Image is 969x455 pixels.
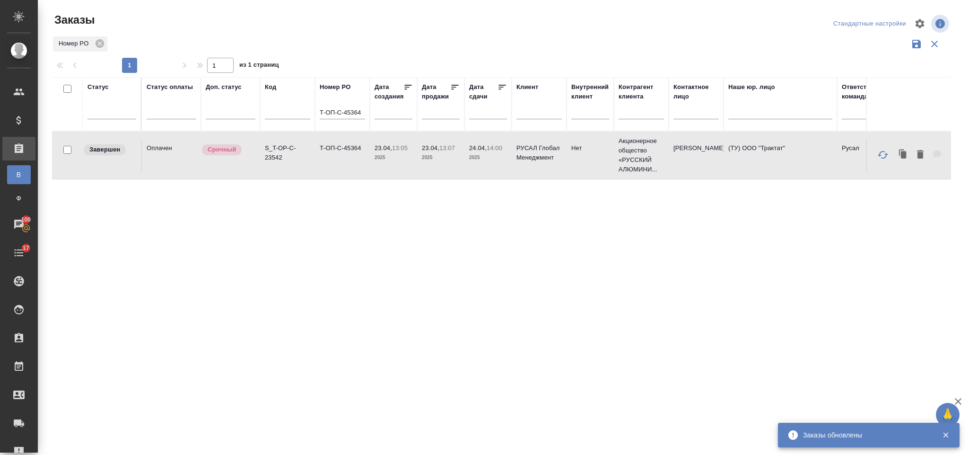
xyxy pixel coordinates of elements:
[53,36,107,52] div: Номер PO
[940,405,956,425] span: 🙏
[2,213,35,236] a: 100
[673,82,719,101] div: Контактное лицо
[265,82,276,92] div: Код
[439,144,455,152] p: 13:07
[931,15,951,33] span: Посмотреть информацию
[7,165,31,184] a: В
[142,139,201,172] td: Оплачен
[239,59,279,73] span: из 1 страниц
[803,430,928,440] div: Заказы обновлены
[16,215,37,224] span: 100
[422,153,460,162] p: 2025
[936,403,960,427] button: 🙏
[469,153,507,162] p: 2025
[375,144,392,152] p: 23.04,
[925,35,943,53] button: Сбросить фильтры
[469,82,498,101] div: Дата сдачи
[619,136,664,174] p: Акционерное общество «РУССКИЙ АЛЮМИНИ...
[147,82,193,92] div: Статус оплаты
[728,82,775,92] div: Наше юр. лицо
[422,144,439,152] p: 23.04,
[912,145,928,165] button: Удалить
[7,189,31,208] a: Ф
[936,431,955,439] button: Закрыть
[59,39,92,48] p: Номер PO
[83,143,136,156] div: Выставляет КМ при направлении счета или после выполнения всех работ/сдачи заказа клиенту. Окончат...
[619,82,664,101] div: Контрагент клиента
[837,139,892,172] td: Русал
[375,153,412,162] p: 2025
[315,139,370,172] td: Т-ОП-С-45364
[831,17,908,31] div: split button
[2,241,35,265] a: 17
[516,82,538,92] div: Клиент
[89,145,120,154] p: Завершен
[571,143,609,153] p: Нет
[392,144,408,152] p: 13:05
[206,82,242,92] div: Доп. статус
[12,194,26,203] span: Ф
[908,35,925,53] button: Сохранить фильтры
[208,145,236,154] p: Срочный
[724,139,837,172] td: (ТУ) ООО "Трактат"
[201,143,255,156] div: Выставляется автоматически, если на указанный объем услуг необходимо больше времени в стандартном...
[17,243,35,253] span: 17
[571,82,609,101] div: Внутренний клиент
[516,143,562,162] p: РУСАЛ Глобал Менеджмент
[12,170,26,179] span: В
[908,12,931,35] span: Настроить таблицу
[487,144,502,152] p: 14:00
[422,82,450,101] div: Дата продажи
[87,82,109,92] div: Статус
[52,12,95,27] span: Заказы
[669,139,724,172] td: [PERSON_NAME]
[375,82,403,101] div: Дата создания
[842,82,889,101] div: Ответственная команда
[469,144,487,152] p: 24.04,
[872,143,894,166] button: Обновить
[894,145,912,165] button: Клонировать
[320,82,350,92] div: Номер PO
[265,143,310,162] p: S_T-OP-C-23542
